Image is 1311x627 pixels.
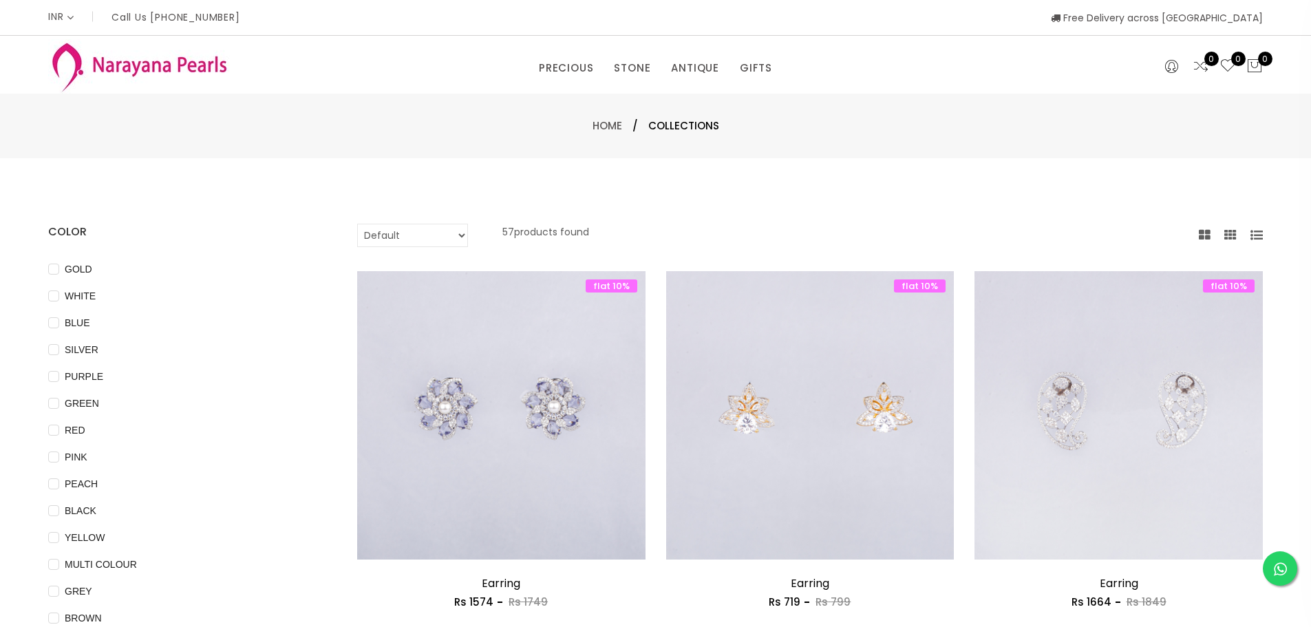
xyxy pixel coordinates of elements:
[1219,58,1236,76] a: 0
[111,12,240,22] p: Call Us [PHONE_NUMBER]
[482,575,520,591] a: Earring
[791,575,829,591] a: Earring
[593,118,622,133] a: Home
[1193,58,1209,76] a: 0
[816,595,851,609] span: Rs 799
[59,288,101,304] span: WHITE
[59,530,110,545] span: YELLOW
[509,595,548,609] span: Rs 1749
[539,58,593,78] a: PRECIOUS
[454,595,493,609] span: Rs 1574
[59,503,102,518] span: BLACK
[59,423,91,438] span: RED
[1258,52,1272,66] span: 0
[586,279,637,293] span: flat 10%
[1204,52,1219,66] span: 0
[1072,595,1111,609] span: Rs 1664
[59,610,107,626] span: BROWN
[769,595,800,609] span: Rs 719
[614,58,650,78] a: STONE
[59,449,93,465] span: PINK
[740,58,772,78] a: GIFTS
[59,557,142,572] span: MULTI COLOUR
[1203,279,1255,293] span: flat 10%
[59,476,103,491] span: PEACH
[48,224,316,240] h4: COLOR
[59,342,104,357] span: SILVER
[894,279,946,293] span: flat 10%
[59,396,105,411] span: GREEN
[1246,58,1263,76] button: 0
[502,224,589,247] p: 57 products found
[1127,595,1166,609] span: Rs 1849
[1051,11,1263,25] span: Free Delivery across [GEOGRAPHIC_DATA]
[59,584,98,599] span: GREY
[59,262,98,277] span: GOLD
[1100,575,1138,591] a: Earring
[632,118,638,134] span: /
[648,118,719,134] span: Collections
[59,369,109,384] span: PURPLE
[59,315,96,330] span: BLUE
[671,58,719,78] a: ANTIQUE
[1231,52,1246,66] span: 0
